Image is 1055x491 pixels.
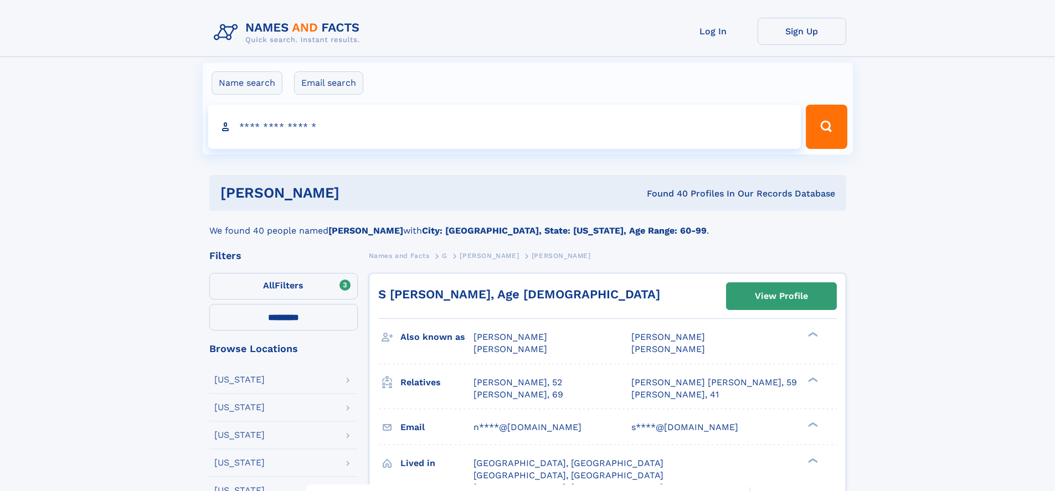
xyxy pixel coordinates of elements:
[400,454,474,473] h3: Lived in
[631,332,705,342] span: [PERSON_NAME]
[805,331,819,338] div: ❯
[460,252,519,260] span: [PERSON_NAME]
[378,287,660,301] a: S [PERSON_NAME], Age [DEMOGRAPHIC_DATA]
[474,344,547,354] span: [PERSON_NAME]
[532,252,591,260] span: [PERSON_NAME]
[220,186,493,200] h1: [PERSON_NAME]
[214,403,265,412] div: [US_STATE]
[208,105,801,149] input: search input
[474,376,562,389] a: [PERSON_NAME], 52
[460,249,519,262] a: [PERSON_NAME]
[400,373,474,392] h3: Relatives
[806,105,847,149] button: Search Button
[328,225,403,236] b: [PERSON_NAME]
[422,225,707,236] b: City: [GEOGRAPHIC_DATA], State: [US_STATE], Age Range: 60-99
[727,283,836,309] a: View Profile
[214,431,265,440] div: [US_STATE]
[263,280,275,291] span: All
[669,18,758,45] a: Log In
[212,71,282,95] label: Name search
[493,188,835,200] div: Found 40 Profiles In Our Records Database
[631,389,719,401] a: [PERSON_NAME], 41
[631,376,797,389] a: [PERSON_NAME] [PERSON_NAME], 59
[209,344,358,354] div: Browse Locations
[214,458,265,467] div: [US_STATE]
[805,376,819,383] div: ❯
[400,328,474,347] h3: Also known as
[474,458,663,468] span: [GEOGRAPHIC_DATA], [GEOGRAPHIC_DATA]
[805,421,819,428] div: ❯
[209,211,846,237] div: We found 40 people named with .
[758,18,846,45] a: Sign Up
[442,252,447,260] span: G
[442,249,447,262] a: G
[400,418,474,437] h3: Email
[474,332,547,342] span: [PERSON_NAME]
[369,249,430,262] a: Names and Facts
[474,389,563,401] a: [PERSON_NAME], 69
[209,273,358,299] label: Filters
[209,18,369,48] img: Logo Names and Facts
[631,344,705,354] span: [PERSON_NAME]
[755,283,808,309] div: View Profile
[209,251,358,261] div: Filters
[474,470,663,480] span: [GEOGRAPHIC_DATA], [GEOGRAPHIC_DATA]
[805,457,819,464] div: ❯
[294,71,363,95] label: Email search
[214,375,265,384] div: [US_STATE]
